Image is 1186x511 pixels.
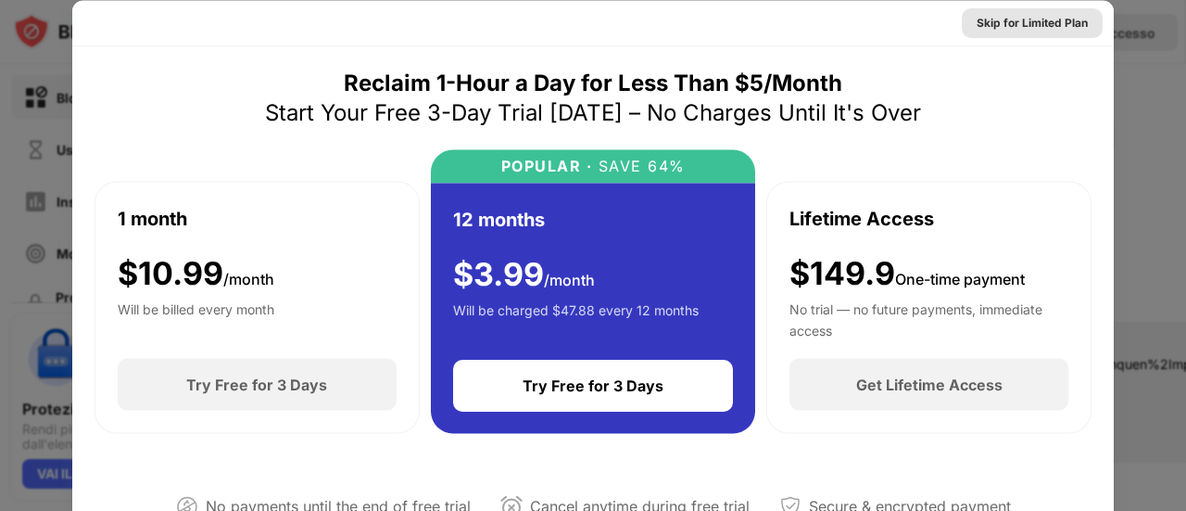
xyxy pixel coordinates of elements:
div: Start Your Free 3-Day Trial [DATE] – No Charges Until It's Over [265,97,921,127]
span: /month [544,270,595,288]
div: Get Lifetime Access [856,376,1003,394]
div: $ 10.99 [118,254,274,292]
div: Try Free for 3 Days [186,376,327,394]
div: SAVE 64% [592,157,686,174]
div: No trial — no future payments, immediate access [789,300,1068,337]
div: $149.9 [789,254,1025,292]
span: /month [223,269,274,287]
div: 12 months [453,205,545,233]
div: 1 month [118,204,187,232]
div: Try Free for 3 Days [523,377,663,395]
div: Skip for Limited Plan [977,13,1088,32]
div: Lifetime Access [789,204,934,232]
div: POPULAR · [501,157,593,174]
div: Reclaim 1-Hour a Day for Less Than $5/Month [344,68,842,97]
span: One-time payment [895,269,1025,287]
div: Will be charged $47.88 every 12 months [453,300,699,338]
div: $ 3.99 [453,255,595,293]
div: Will be billed every month [118,300,274,337]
